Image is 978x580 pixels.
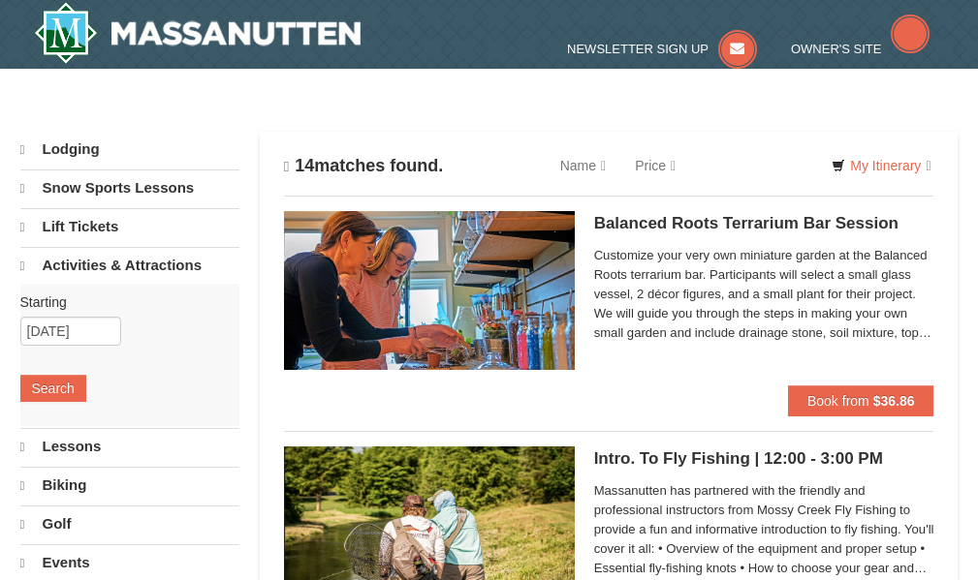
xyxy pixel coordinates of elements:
span: Newsletter Sign Up [567,42,709,56]
h5: Intro. To Fly Fishing | 12:00 - 3:00 PM [594,449,934,469]
span: Massanutten has partnered with the friendly and professional instructors from Mossy Creek Fly Fis... [594,481,934,578]
span: Book from [807,393,869,409]
a: Massanutten Resort [34,2,362,64]
a: Lessons [20,428,240,465]
a: Price [620,146,690,185]
a: Lift Tickets [20,208,240,245]
a: My Itinerary [819,151,943,180]
h5: Balanced Roots Terrarium Bar Session [594,214,934,233]
a: Newsletter Sign Up [567,42,757,56]
a: Name [546,146,620,185]
label: Starting [20,292,226,312]
span: Owner's Site [791,42,882,56]
a: Activities & Attractions [20,247,240,284]
a: Biking [20,467,240,504]
img: 18871151-30-393e4332.jpg [284,211,575,370]
strong: $36.86 [873,393,915,409]
button: Book from $36.86 [788,385,934,416]
a: Owner's Site [791,42,931,56]
a: Snow Sports Lessons [20,169,240,206]
a: Golf [20,505,240,542]
span: Customize your very own miniature garden at the Balanced Roots terrarium bar. Participants will s... [594,246,934,343]
a: Lodging [20,132,240,168]
img: Massanutten Resort Logo [34,2,362,64]
button: Search [20,375,86,402]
